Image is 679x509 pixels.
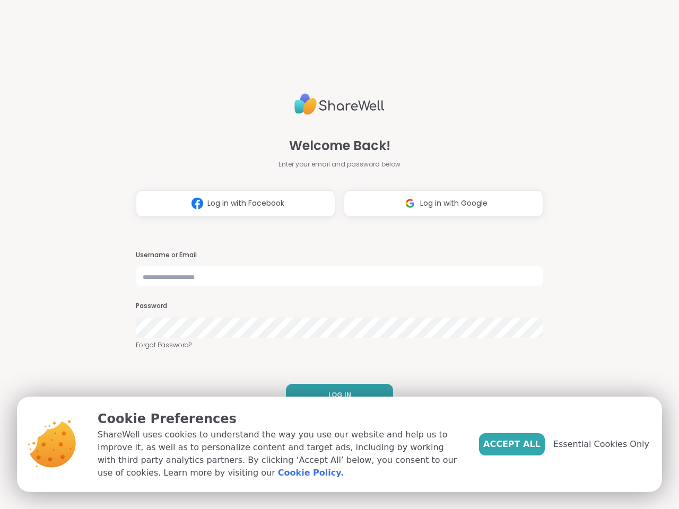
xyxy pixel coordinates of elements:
[328,390,351,400] span: LOG IN
[294,89,385,119] img: ShareWell Logo
[136,190,335,217] button: Log in with Facebook
[136,340,543,350] a: Forgot Password?
[553,438,649,451] span: Essential Cookies Only
[286,384,393,406] button: LOG IN
[136,302,543,311] h3: Password
[344,190,543,217] button: Log in with Google
[420,198,488,209] span: Log in with Google
[98,428,462,479] p: ShareWell uses cookies to understand the way you use our website and help us to improve it, as we...
[289,136,390,155] span: Welcome Back!
[278,160,401,169] span: Enter your email and password below
[136,251,543,260] h3: Username or Email
[187,194,207,213] img: ShareWell Logomark
[98,409,462,428] p: Cookie Preferences
[400,194,420,213] img: ShareWell Logomark
[479,433,545,455] button: Accept All
[278,467,344,479] a: Cookie Policy.
[207,198,284,209] span: Log in with Facebook
[483,438,541,451] span: Accept All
